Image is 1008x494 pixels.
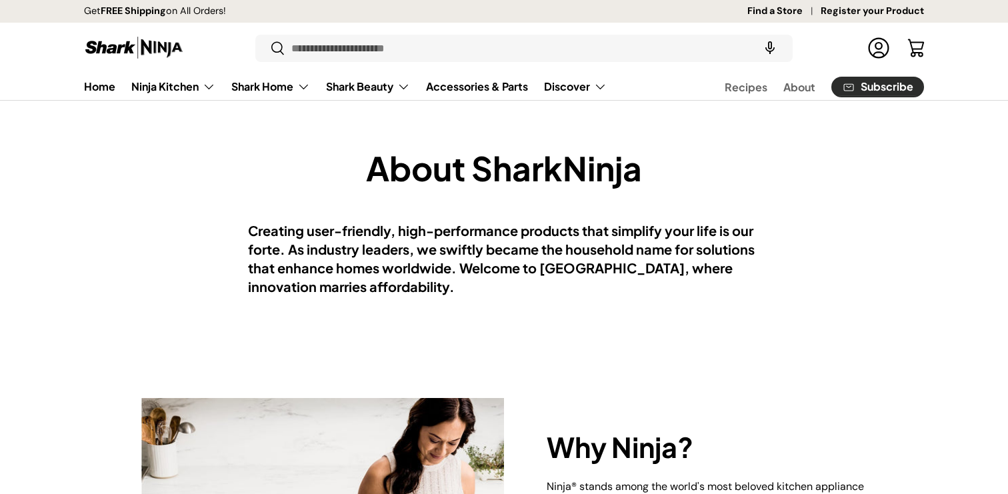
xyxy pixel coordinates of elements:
[84,73,115,99] a: Home
[84,35,184,61] img: Shark Ninja Philippines
[84,4,226,19] p: Get on All Orders!
[544,73,607,100] a: Discover
[123,73,223,100] summary: Ninja Kitchen
[248,148,760,189] h1: About SharkNinja
[783,74,815,100] a: About
[318,73,418,100] summary: Shark Beauty
[223,73,318,100] summary: Shark Home
[831,77,924,97] a: Subscribe
[749,33,791,63] speech-search-button: Search by voice
[84,73,607,100] nav: Primary
[326,73,410,100] a: Shark Beauty
[821,4,924,19] a: Register your Product
[747,4,821,19] a: Find a Store
[426,73,528,99] a: Accessories & Parts
[861,81,913,92] span: Subscribe
[693,73,924,100] nav: Secondary
[101,5,166,17] strong: FREE Shipping
[231,73,310,100] a: Shark Home
[536,73,615,100] summary: Discover
[248,221,760,296] h6: Creating user-friendly, high-performance products that simplify your life is our forte. As indust...
[131,73,215,100] a: Ninja Kitchen
[547,429,867,465] h2: Why Ninja?
[725,74,767,100] a: Recipes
